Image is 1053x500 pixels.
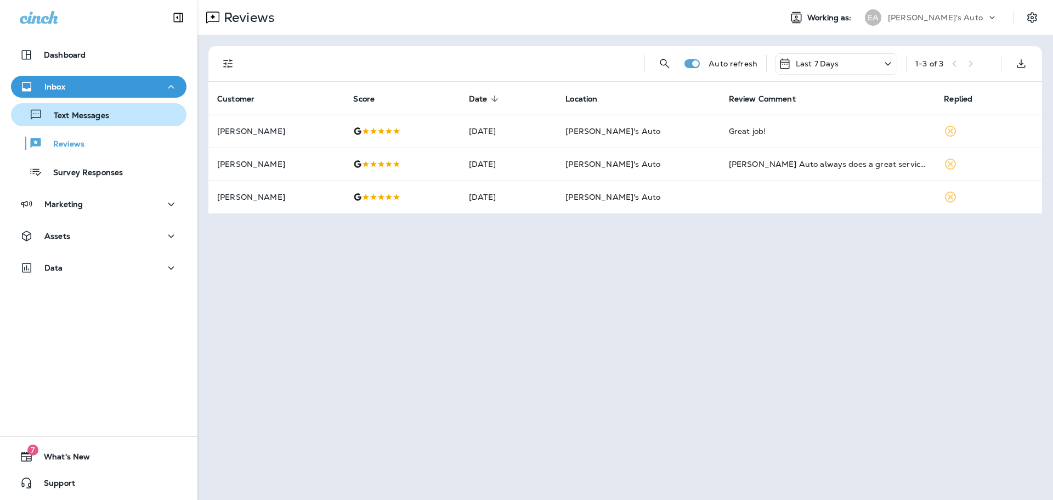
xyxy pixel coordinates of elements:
button: Assets [11,225,186,247]
button: Collapse Sidebar [163,7,194,29]
span: Replied [944,94,987,104]
button: Support [11,472,186,494]
span: [PERSON_NAME]'s Auto [565,126,660,136]
button: Reviews [11,132,186,155]
p: Inbox [44,82,65,91]
span: [PERSON_NAME]'s Auto [565,192,660,202]
p: [PERSON_NAME] [217,193,336,201]
span: Date [469,94,488,104]
span: Location [565,94,597,104]
span: Review Comment [729,94,810,104]
p: Marketing [44,200,83,209]
span: Score [353,94,375,104]
p: Assets [44,232,70,240]
button: Filters [217,53,239,75]
span: Replied [944,94,972,104]
button: 7What's New [11,446,186,468]
p: Reviews [219,9,275,26]
button: Dashboard [11,44,186,66]
div: 1 - 3 of 3 [915,59,943,68]
td: [DATE] [460,115,557,148]
button: Survey Responses [11,160,186,183]
p: Dashboard [44,50,86,59]
span: [PERSON_NAME]'s Auto [565,159,660,169]
td: [DATE] [460,181,557,214]
button: Marketing [11,193,186,215]
span: Location [565,94,612,104]
p: [PERSON_NAME]'s Auto [888,13,983,22]
span: Working as: [807,13,854,23]
button: Search Reviews [654,53,676,75]
div: Great job! [729,126,927,137]
td: [DATE] [460,148,557,181]
span: What's New [33,452,90,465]
p: Text Messages [43,111,109,121]
p: Survey Responses [42,168,123,178]
span: Date [469,94,502,104]
span: Customer [217,94,254,104]
span: Customer [217,94,269,104]
button: Settings [1022,8,1042,27]
button: Text Messages [11,103,186,126]
span: Support [33,479,75,492]
p: Reviews [42,139,84,150]
button: Data [11,257,186,279]
div: Evan Auto always does a great service! They do a great service and check out everything for you! ... [729,159,927,170]
p: Auto refresh [709,59,757,68]
span: Score [353,94,389,104]
p: Last 7 Days [796,59,839,68]
span: 7 [27,445,38,456]
button: Export as CSV [1010,53,1032,75]
p: [PERSON_NAME] [217,160,336,168]
p: Data [44,263,63,272]
span: Review Comment [729,94,796,104]
div: EA [865,9,881,26]
button: Inbox [11,76,186,98]
p: [PERSON_NAME] [217,127,336,136]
